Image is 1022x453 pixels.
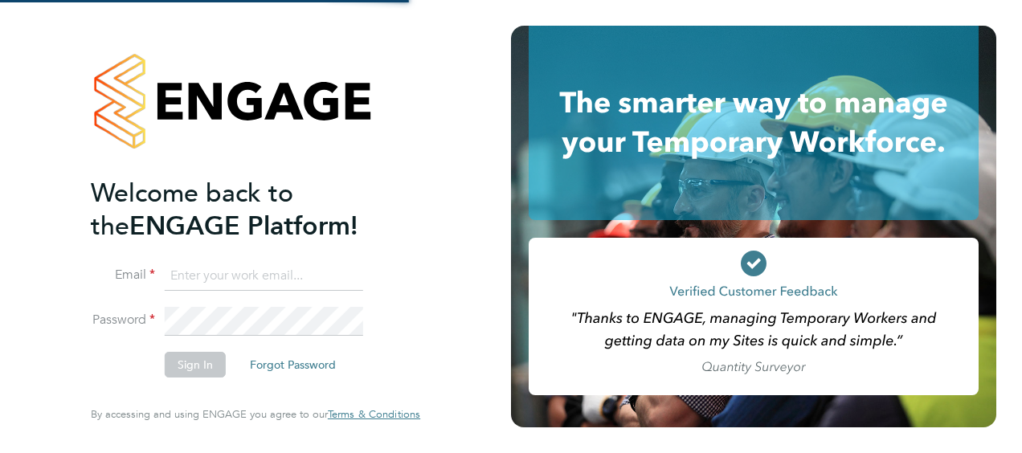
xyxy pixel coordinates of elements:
span: Terms & Conditions [328,407,420,421]
h2: ENGAGE Platform! [91,177,404,243]
input: Enter your work email... [165,262,363,291]
span: Welcome back to the [91,178,293,242]
button: Sign In [165,352,226,377]
button: Forgot Password [237,352,349,377]
label: Email [91,267,155,284]
span: By accessing and using ENGAGE you agree to our [91,407,420,421]
label: Password [91,312,155,329]
a: Terms & Conditions [328,408,420,421]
